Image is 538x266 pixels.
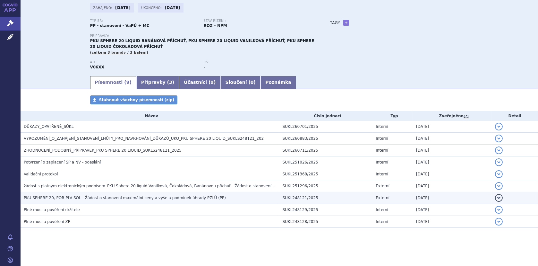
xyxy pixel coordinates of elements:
a: Stáhnout všechny písemnosti (zip) [90,95,178,104]
span: Externí [376,184,389,188]
button: detail [495,182,503,190]
a: Písemnosti (9) [90,76,136,89]
button: detail [495,123,503,130]
p: Stav řízení: [204,19,311,23]
a: Účastníci (9) [179,76,220,89]
p: RS: [204,60,311,64]
th: Číslo jednací [279,111,373,121]
abbr: (?) [464,114,469,119]
span: Validační protokol [24,172,58,176]
td: [DATE] [413,216,492,228]
button: detail [495,170,503,178]
a: Sloučení (0) [221,76,260,89]
span: Interní [376,219,388,224]
td: [DATE] [413,192,492,204]
button: detail [495,218,503,226]
span: DŮKAZY_OPATŘENÉ_SÚKL [24,124,73,129]
span: 3 [169,80,172,85]
td: [DATE] [413,133,492,145]
button: detail [495,158,503,166]
td: [DATE] [413,180,492,192]
td: SUKL251368/2025 [279,168,373,180]
td: SUKL251026/2025 [279,156,373,168]
span: PKU SPHERE 20 LIQUID BANÁNOVÁ PŘÍCHUŤ, PKU SPHERE 20 LIQUID VANILKOVÁ PŘÍCHUŤ, PKU SPHERE 20 LIQU... [90,39,314,49]
span: 9 [210,80,214,85]
strong: - [204,65,205,69]
span: Interní [376,124,388,129]
a: + [343,20,349,26]
th: Zveřejněno [413,111,492,121]
td: SUKL260883/2025 [279,133,373,145]
span: (celkem 3 brandy / 3 balení) [90,50,149,55]
span: Interní [376,160,388,164]
th: Název [21,111,279,121]
td: SUKL248121/2025 [279,192,373,204]
td: SUKL248129/2025 [279,204,373,216]
td: [DATE] [413,145,492,156]
button: detail [495,206,503,214]
span: Plné moci a pověření držitele [24,208,80,212]
span: VYROZUMĚNÍ_O_ZAHÁJENÍ_STANOVENÍ_LHŮTY_PRO_NAVRHOVÁNÍ_DŮKAZŮ_UKO_PKU SPHERE 20 LIQUID_SUKLS248121_202 [24,136,264,141]
a: Poznámka [260,76,296,89]
strong: ROZ – NPM [204,23,227,28]
span: PKU SPHERE 20, POR PLV SOL - Žádost o stanovení maximální ceny a výše a podmínek úhrady PZLÚ (PP) [24,196,226,200]
p: Typ SŘ: [90,19,197,23]
span: Interní [376,172,388,176]
button: detail [495,135,503,142]
span: Externí [376,196,389,200]
td: SUKL251296/2025 [279,180,373,192]
td: [DATE] [413,121,492,133]
span: Potvrzení o zaplacení SP a NV - odeslání [24,160,101,164]
a: Přípravky (3) [136,76,179,89]
span: Plné moci a pověření ZP [24,219,70,224]
span: ZHODNOCENÍ_PODOBNÝ_PŘÍPRAVEK_PKU SPHERE 20 LIQUID_SUKLS248121_2025 [24,148,182,153]
span: Ukončeno: [141,5,163,10]
span: 9 [126,80,130,85]
span: Interní [376,208,388,212]
button: detail [495,146,503,154]
p: ATC: [90,60,197,64]
strong: POTRAVINY PRO ZVLÁŠTNÍ LÉKAŘSKÉ ÚČELY (PZLÚ) (ČESKÁ ATC SKUPINA) [90,65,105,69]
span: 0 [251,80,254,85]
td: SUKL260711/2025 [279,145,373,156]
strong: [DATE] [115,5,131,10]
span: Stáhnout všechny písemnosti (zip) [99,98,175,102]
h3: Tagy [330,19,340,27]
td: [DATE] [413,156,492,168]
button: detail [495,194,503,202]
span: Zahájeno: [93,5,114,10]
span: Interní [376,148,388,153]
td: SUKL248128/2025 [279,216,373,228]
td: [DATE] [413,204,492,216]
span: žádost s platným elektronickým podpisem_PKU Sphere 20 liquid Vanilková, Čokoládová, Banánovou pří... [24,184,367,188]
p: Přípravky: [90,34,317,38]
span: Interní [376,136,388,141]
th: Detail [492,111,538,121]
td: SUKL260701/2025 [279,121,373,133]
td: [DATE] [413,168,492,180]
th: Typ [372,111,413,121]
strong: [DATE] [165,5,180,10]
strong: PP - stanovení - VaPÚ + MC [90,23,149,28]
